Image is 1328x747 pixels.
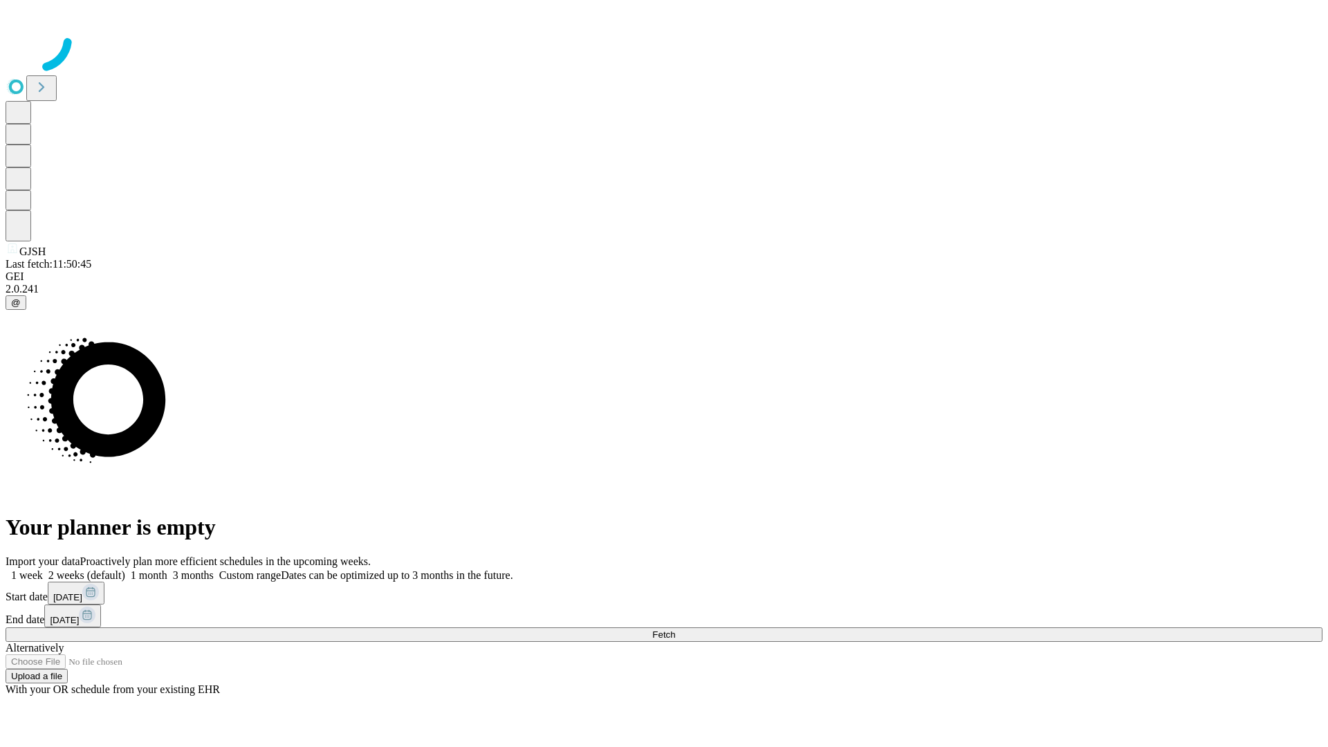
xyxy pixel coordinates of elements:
[48,569,125,581] span: 2 weeks (default)
[50,615,79,625] span: [DATE]
[6,582,1322,605] div: Start date
[173,569,214,581] span: 3 months
[44,605,101,627] button: [DATE]
[6,555,80,567] span: Import your data
[6,605,1322,627] div: End date
[652,629,675,640] span: Fetch
[6,295,26,310] button: @
[6,270,1322,283] div: GEI
[53,592,82,602] span: [DATE]
[11,569,43,581] span: 1 week
[6,515,1322,540] h1: Your planner is empty
[19,246,46,257] span: GJSH
[6,642,64,654] span: Alternatively
[48,582,104,605] button: [DATE]
[6,683,220,695] span: With your OR schedule from your existing EHR
[80,555,371,567] span: Proactively plan more efficient schedules in the upcoming weeks.
[6,258,91,270] span: Last fetch: 11:50:45
[131,569,167,581] span: 1 month
[219,569,281,581] span: Custom range
[6,669,68,683] button: Upload a file
[281,569,513,581] span: Dates can be optimized up to 3 months in the future.
[11,297,21,308] span: @
[6,283,1322,295] div: 2.0.241
[6,627,1322,642] button: Fetch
